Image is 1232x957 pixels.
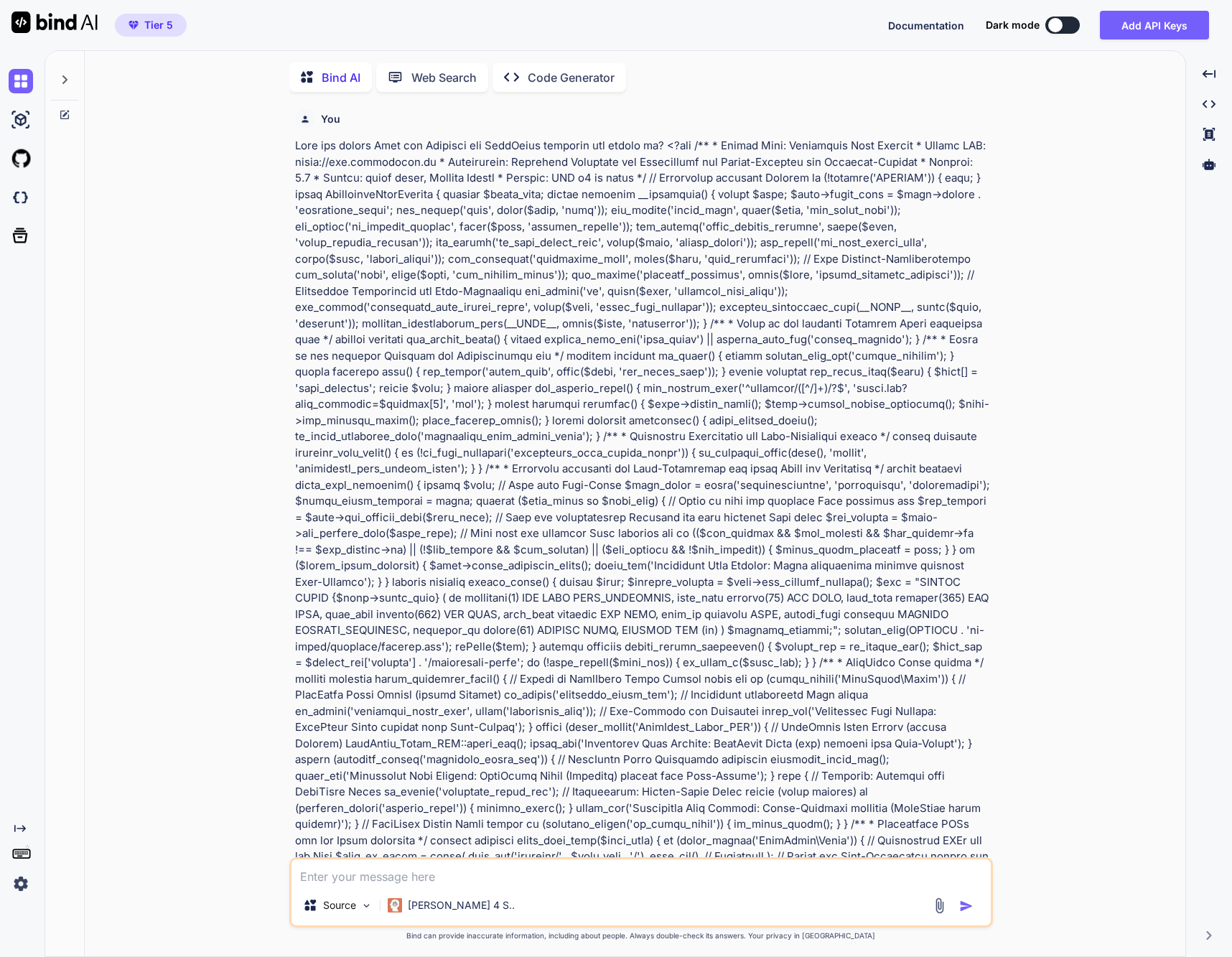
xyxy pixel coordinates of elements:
[323,898,356,912] p: Source
[9,146,33,171] img: githubLight
[931,897,948,914] img: attachment
[9,872,33,896] img: settings
[959,899,974,913] img: icon
[408,898,515,912] p: [PERSON_NAME] 4 S..
[289,930,993,941] p: Bind can provide inaccurate information, including about people. Always double-check its answers....
[9,185,33,210] img: darkCloudIdeIcon
[129,21,139,29] img: premium
[144,18,173,32] span: Tier 5
[11,11,98,33] img: Bind AI
[322,69,360,86] p: Bind AI
[321,112,340,126] h6: You
[9,108,33,132] img: ai-studio
[411,69,477,86] p: Web Search
[388,898,402,912] img: Claude 4 Sonnet
[986,18,1040,32] span: Dark mode
[528,69,615,86] p: Code Generator
[9,69,33,93] img: chat
[115,14,187,37] button: premiumTier 5
[888,18,964,33] button: Documentation
[888,19,964,32] span: Documentation
[360,900,373,912] img: Pick Models
[1100,11,1209,39] button: Add API Keys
